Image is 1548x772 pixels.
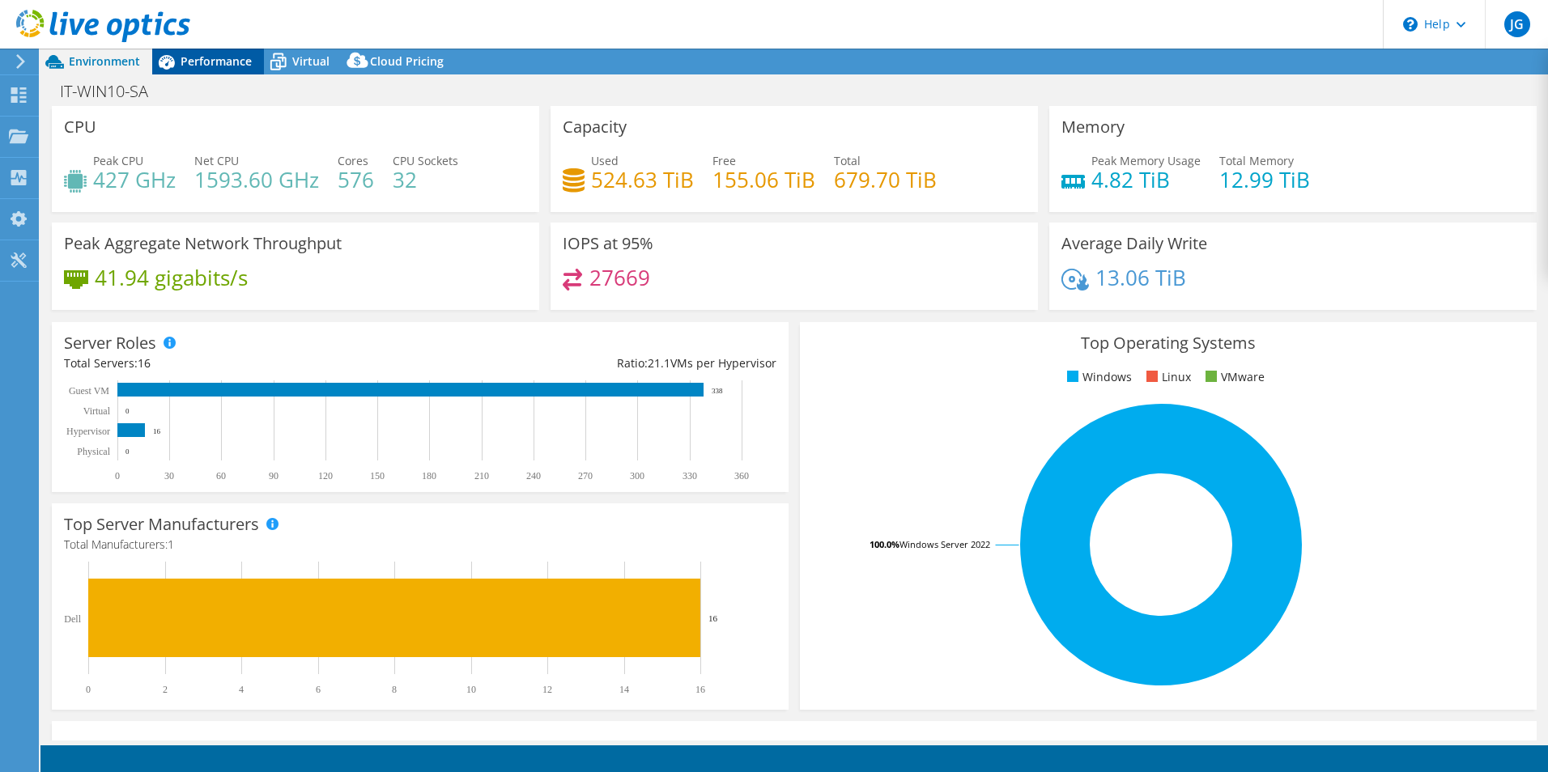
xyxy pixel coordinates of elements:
text: Guest VM [69,385,109,397]
tspan: 100.0% [870,538,899,550]
h3: Average Daily Write [1061,235,1207,252]
h3: Server Roles [64,334,156,352]
h4: 576 [338,171,374,189]
text: 90 [269,470,279,481]
text: 10 [466,684,476,695]
span: JG [1504,11,1530,37]
div: Total Servers: [64,354,420,372]
text: 150 [370,470,385,481]
h3: Memory [1061,118,1125,136]
span: Virtual [292,53,330,69]
span: Performance [181,53,252,69]
h4: Total Manufacturers: [64,536,776,554]
h4: 155.06 TiB [712,171,815,189]
h3: IOPS at 95% [563,235,653,252]
span: CPU Sockets [393,153,458,168]
span: Total [834,153,861,168]
text: 60 [216,470,226,481]
text: 240 [526,470,541,481]
h4: 4.82 TiB [1091,171,1201,189]
text: 16 [695,684,705,695]
text: 210 [474,470,489,481]
text: 30 [164,470,174,481]
text: 12 [542,684,552,695]
text: 4 [239,684,244,695]
h4: 679.70 TiB [834,171,937,189]
text: Virtual [83,405,111,417]
h3: Peak Aggregate Network Throughput [64,235,342,252]
h4: 12.99 TiB [1219,171,1310,189]
text: 360 [734,470,749,481]
text: 0 [125,407,130,415]
text: Dell [64,613,81,625]
span: Used [591,153,619,168]
span: Environment [69,53,140,69]
text: 0 [115,470,120,481]
text: 330 [683,470,697,481]
h3: Capacity [563,118,627,136]
li: Windows [1063,368,1132,386]
h3: Top Server Manufacturers [64,515,259,533]
h4: 427 GHz [93,171,176,189]
span: Free [712,153,736,168]
div: Ratio: VMs per Hypervisor [420,354,776,372]
text: 270 [578,470,593,481]
text: 180 [422,470,436,481]
h4: 41.94 gigabits/s [95,269,248,286]
text: 8 [392,684,397,695]
svg: \n [1403,17,1418,32]
span: 21.1 [648,355,670,371]
text: 0 [125,448,130,456]
h4: 13.06 TiB [1095,269,1186,286]
li: VMware [1201,368,1265,386]
span: Peak Memory Usage [1091,153,1201,168]
span: 1 [168,537,174,552]
span: Cloud Pricing [370,53,444,69]
span: 16 [138,355,151,371]
span: Peak CPU [93,153,143,168]
span: Cores [338,153,368,168]
span: Net CPU [194,153,239,168]
li: Linux [1142,368,1191,386]
span: Total Memory [1219,153,1294,168]
h4: 32 [393,171,458,189]
h4: 524.63 TiB [591,171,694,189]
h4: 1593.60 GHz [194,171,319,189]
text: 0 [86,684,91,695]
h3: CPU [64,118,96,136]
text: 16 [153,427,161,435]
text: 2 [163,684,168,695]
text: 120 [318,470,333,481]
text: 16 [708,613,718,623]
h1: IT-WIN10-SA [53,83,173,100]
text: Physical [77,446,110,457]
text: Hypervisor [66,426,110,437]
h3: Top Operating Systems [812,334,1525,352]
h4: 27669 [589,269,650,286]
text: 300 [630,470,644,481]
text: 14 [619,684,629,695]
text: 338 [712,387,723,395]
text: 6 [316,684,321,695]
tspan: Windows Server 2022 [899,538,990,550]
